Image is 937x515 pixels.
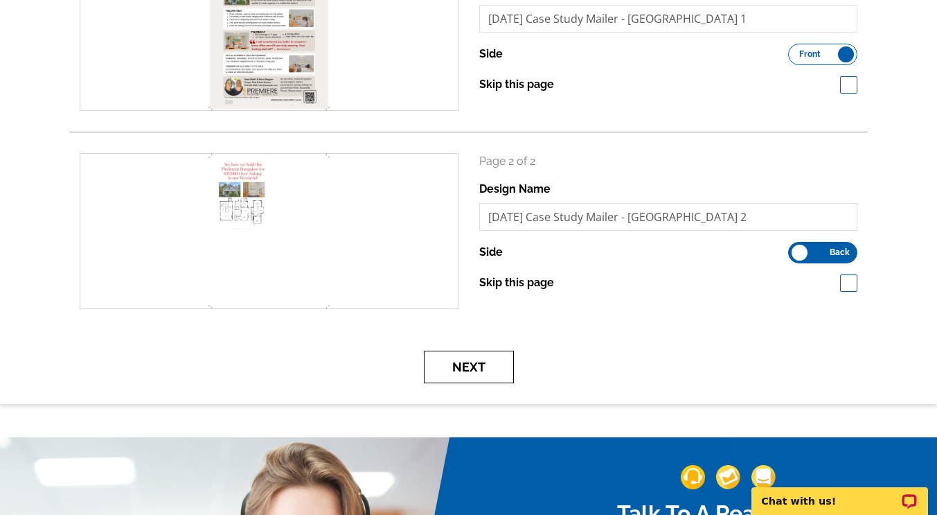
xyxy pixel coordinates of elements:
span: Back [830,249,850,256]
label: Skip this page [479,274,554,291]
label: Skip this page [479,76,554,93]
input: File Name [479,5,858,33]
img: support-img-1.png [681,465,705,489]
button: Next [424,351,514,383]
span: Front [799,51,821,58]
label: Side [479,46,503,62]
label: Design Name [479,181,551,198]
p: Page 2 of 2 [479,153,858,170]
img: support-img-2.png [716,465,740,489]
iframe: LiveChat chat widget [742,471,937,515]
img: support-img-3_1.png [751,465,776,489]
label: Side [479,244,503,261]
input: File Name [479,203,858,231]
